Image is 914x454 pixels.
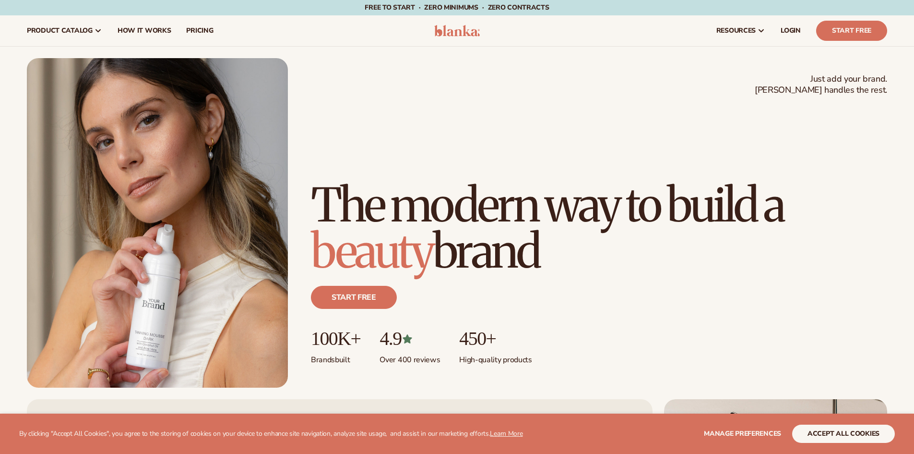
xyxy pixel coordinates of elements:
a: Start Free [816,21,887,41]
p: 100K+ [311,328,360,349]
span: Manage preferences [704,429,781,438]
span: Just add your brand. [PERSON_NAME] handles the rest. [755,74,887,96]
a: LOGIN [773,15,808,46]
p: By clicking "Accept All Cookies", you agree to the storing of cookies on your device to enhance s... [19,430,523,438]
span: resources [716,27,756,35]
a: Start free [311,286,397,309]
p: Brands built [311,349,360,365]
span: How It Works [118,27,171,35]
a: resources [709,15,773,46]
a: product catalog [19,15,110,46]
p: Over 400 reviews [380,349,440,365]
a: How It Works [110,15,179,46]
span: beauty [311,222,433,280]
p: 450+ [459,328,532,349]
p: High-quality products [459,349,532,365]
span: Free to start · ZERO minimums · ZERO contracts [365,3,549,12]
span: product catalog [27,27,93,35]
span: LOGIN [781,27,801,35]
h1: The modern way to build a brand [311,182,887,274]
p: 4.9 [380,328,440,349]
img: logo [434,25,480,37]
button: Manage preferences [704,425,781,443]
img: Female holding tanning mousse. [27,58,288,388]
a: Learn More [490,429,522,438]
a: pricing [178,15,221,46]
span: pricing [186,27,213,35]
button: accept all cookies [792,425,895,443]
